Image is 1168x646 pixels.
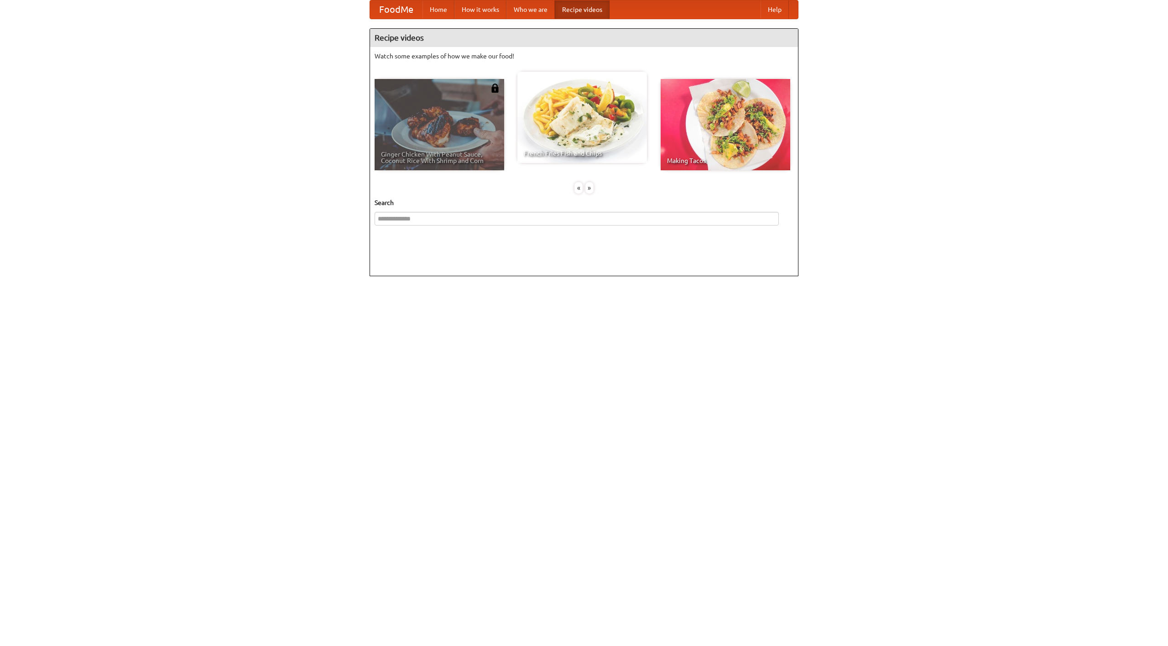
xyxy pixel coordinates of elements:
a: French Fries Fish and Chips [517,72,647,163]
h5: Search [375,198,793,207]
div: « [574,182,583,194]
h4: Recipe videos [370,29,798,47]
a: How it works [454,0,506,19]
a: Recipe videos [555,0,610,19]
a: Making Tacos [661,79,790,170]
img: 483408.png [490,84,500,93]
a: Who we are [506,0,555,19]
a: FoodMe [370,0,422,19]
span: French Fries Fish and Chips [524,150,641,157]
span: Making Tacos [667,158,784,164]
div: » [585,182,594,194]
a: Help [761,0,789,19]
p: Watch some examples of how we make our food! [375,52,793,61]
a: Home [422,0,454,19]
